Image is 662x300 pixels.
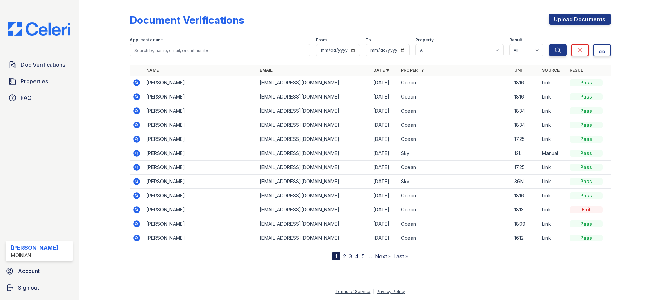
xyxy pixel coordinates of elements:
[362,253,365,260] a: 5
[144,217,257,231] td: [PERSON_NAME]
[144,118,257,132] td: [PERSON_NAME]
[549,14,611,25] a: Upload Documents
[398,217,512,231] td: Ocean
[377,289,405,294] a: Privacy Policy
[370,132,398,146] td: [DATE]
[512,146,539,161] td: 12L
[512,217,539,231] td: 1809
[144,231,257,245] td: [PERSON_NAME]
[257,175,370,189] td: [EMAIL_ADDRESS][DOMAIN_NAME]
[6,91,73,105] a: FAQ
[539,118,567,132] td: Link
[144,76,257,90] td: [PERSON_NAME]
[539,175,567,189] td: Link
[375,253,391,260] a: Next ›
[343,253,346,260] a: 2
[542,68,560,73] a: Source
[257,104,370,118] td: [EMAIL_ADDRESS][DOMAIN_NAME]
[370,146,398,161] td: [DATE]
[370,90,398,104] td: [DATE]
[570,220,603,227] div: Pass
[3,22,76,36] img: CE_Logo_Blue-a8612792a0a2168367f1c8372b55b34899dd931a85d93a1a3d3e32e68fde9ad4.png
[539,132,567,146] td: Link
[18,267,40,275] span: Account
[539,90,567,104] td: Link
[370,189,398,203] td: [DATE]
[355,253,359,260] a: 4
[512,132,539,146] td: 1725
[370,104,398,118] td: [DATE]
[21,77,48,85] span: Properties
[130,37,163,43] label: Applicant or unit
[257,132,370,146] td: [EMAIL_ADDRESS][DOMAIN_NAME]
[512,76,539,90] td: 1816
[144,203,257,217] td: [PERSON_NAME]
[539,161,567,175] td: Link
[539,104,567,118] td: Link
[509,37,522,43] label: Result
[257,146,370,161] td: [EMAIL_ADDRESS][DOMAIN_NAME]
[257,231,370,245] td: [EMAIL_ADDRESS][DOMAIN_NAME]
[398,146,512,161] td: Sky
[373,289,374,294] div: |
[144,189,257,203] td: [PERSON_NAME]
[144,104,257,118] td: [PERSON_NAME]
[512,189,539,203] td: 1816
[539,76,567,90] td: Link
[570,122,603,128] div: Pass
[144,175,257,189] td: [PERSON_NAME]
[11,252,58,259] div: Moinian
[144,132,257,146] td: [PERSON_NAME]
[570,93,603,100] div: Pass
[401,68,424,73] a: Property
[257,90,370,104] td: [EMAIL_ADDRESS][DOMAIN_NAME]
[512,231,539,245] td: 1612
[570,136,603,143] div: Pass
[398,161,512,175] td: Ocean
[370,217,398,231] td: [DATE]
[144,161,257,175] td: [PERSON_NAME]
[570,79,603,86] div: Pass
[398,90,512,104] td: Ocean
[398,132,512,146] td: Ocean
[370,161,398,175] td: [DATE]
[570,235,603,241] div: Pass
[373,68,390,73] a: Date ▼
[539,146,567,161] td: Manual
[18,283,39,292] span: Sign out
[512,175,539,189] td: 36N
[11,244,58,252] div: [PERSON_NAME]
[570,192,603,199] div: Pass
[257,161,370,175] td: [EMAIL_ADDRESS][DOMAIN_NAME]
[370,203,398,217] td: [DATE]
[570,107,603,114] div: Pass
[539,231,567,245] td: Link
[512,203,539,217] td: 1813
[349,253,352,260] a: 3
[21,94,32,102] span: FAQ
[130,14,244,26] div: Document Verifications
[3,281,76,294] a: Sign out
[366,37,371,43] label: To
[539,203,567,217] td: Link
[512,104,539,118] td: 1834
[370,231,398,245] td: [DATE]
[316,37,327,43] label: From
[6,58,73,72] a: Doc Verifications
[539,217,567,231] td: Link
[367,252,372,260] span: …
[398,175,512,189] td: Sky
[257,76,370,90] td: [EMAIL_ADDRESS][DOMAIN_NAME]
[415,37,434,43] label: Property
[570,206,603,213] div: Fail
[257,203,370,217] td: [EMAIL_ADDRESS][DOMAIN_NAME]
[335,289,370,294] a: Terms of Service
[144,146,257,161] td: [PERSON_NAME]
[512,90,539,104] td: 1816
[398,189,512,203] td: Ocean
[144,90,257,104] td: [PERSON_NAME]
[514,68,525,73] a: Unit
[570,164,603,171] div: Pass
[21,61,65,69] span: Doc Verifications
